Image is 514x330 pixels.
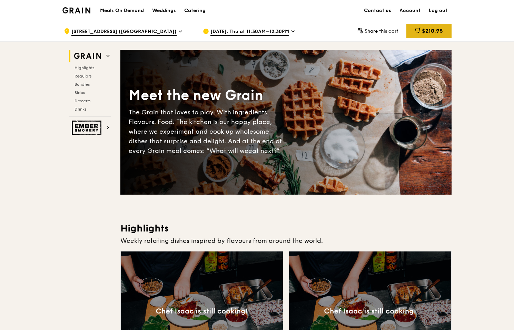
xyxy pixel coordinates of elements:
a: Account [395,0,425,21]
span: Sides [75,90,85,95]
a: Log out [425,0,452,21]
a: Contact us [360,0,395,21]
div: Weekly rotating dishes inspired by flavours from around the world. [120,236,452,246]
h1: Meals On Demand [100,7,144,14]
img: Grain web logo [72,50,103,62]
div: Catering [184,0,206,21]
span: $210.95 [422,28,443,34]
h3: Highlights [120,222,452,235]
a: Catering [180,0,210,21]
span: Regulars [75,74,91,79]
span: Bundles [75,82,90,87]
img: Grain [62,7,90,13]
div: The Grain that loves to play. With ingredients. Flavours. Food. The kitchen is our happy place, w... [129,107,286,156]
span: Share this cart [365,28,398,34]
span: Desserts [75,99,90,103]
div: Weddings [152,0,176,21]
span: eat next?” [248,147,279,155]
img: Ember Smokery web logo [72,121,103,135]
span: [DATE], Thu at 11:30AM–12:30PM [210,28,289,36]
span: Highlights [75,65,94,70]
span: Drinks [75,107,86,112]
span: [STREET_ADDRESS] ([GEOGRAPHIC_DATA]) [71,28,177,36]
div: Meet the new Grain [129,86,286,105]
a: Weddings [148,0,180,21]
